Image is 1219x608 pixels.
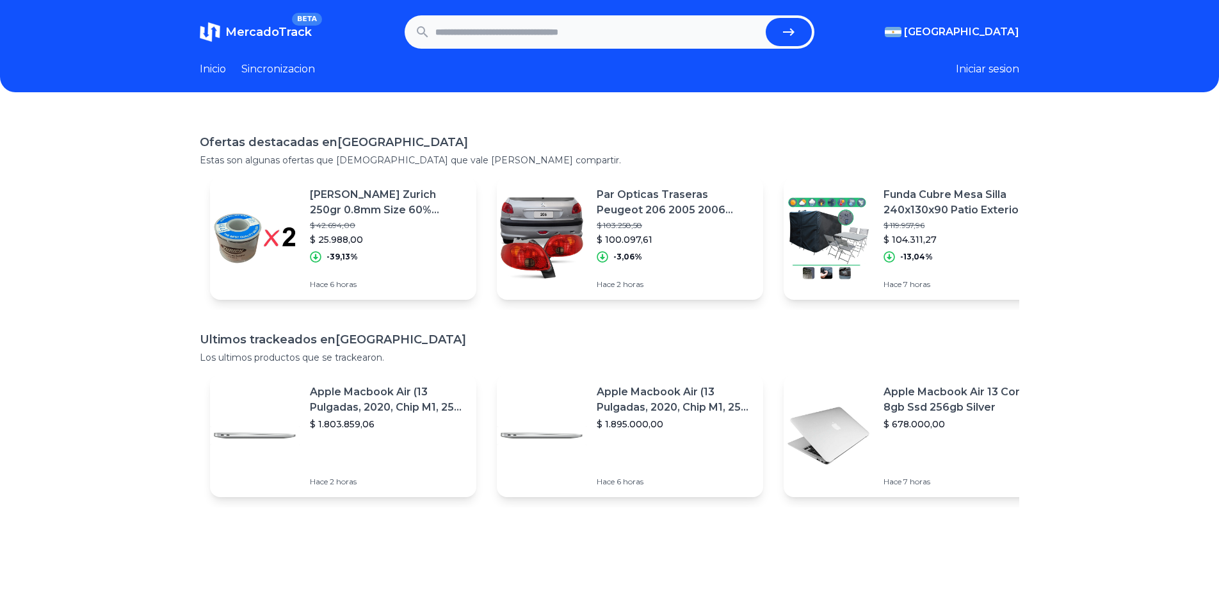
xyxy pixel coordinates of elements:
p: Hace 7 horas [884,279,1040,290]
button: Iniciar sesion [956,62,1019,77]
p: $ 103.258,58 [597,220,753,231]
img: Featured image [210,391,300,481]
a: MercadoTrackBETA [200,22,312,42]
img: Featured image [497,391,586,481]
p: $ 100.097,61 [597,233,753,246]
p: Los ultimos productos que se trackearon. [200,351,1019,364]
p: $ 1.803.859,06 [310,418,466,431]
span: [GEOGRAPHIC_DATA] [904,24,1019,40]
a: Featured imagePar Opticas Traseras Peugeot 206 2005 2006 2007 2008 2009 10$ 103.258,58$ 100.097,6... [497,177,763,300]
img: Argentina [885,27,901,37]
p: -39,13% [327,252,358,262]
p: -3,06% [613,252,642,262]
a: Featured imageApple Macbook Air (13 Pulgadas, 2020, Chip M1, 256 Gb De Ssd, 8 Gb De Ram) - Plata$... [497,374,763,497]
p: Hace 2 horas [310,477,466,487]
p: Apple Macbook Air (13 Pulgadas, 2020, Chip M1, 256 Gb De Ssd, 8 Gb De Ram) - Plata [597,384,753,415]
span: BETA [292,13,322,26]
button: [GEOGRAPHIC_DATA] [885,24,1019,40]
p: -13,04% [900,252,933,262]
img: Featured image [497,193,586,283]
img: MercadoTrack [200,22,220,42]
a: Sincronizacion [241,62,315,77]
img: Featured image [784,193,873,283]
p: Hace 7 horas [884,477,1040,487]
a: Featured imageApple Macbook Air (13 Pulgadas, 2020, Chip M1, 256 Gb De Ssd, 8 Gb De Ram) - Plata$... [210,374,476,497]
img: Featured image [210,193,300,283]
p: [PERSON_NAME] Zurich 250gr 0.8mm Size 60% 40%pb [310,187,466,218]
h1: Ofertas destacadas en [GEOGRAPHIC_DATA] [200,133,1019,151]
a: Featured imageFunda Cubre Mesa Silla 240x130x90 Patio Exterior Impermeable$ 119.957,96$ 104.311,2... [784,177,1050,300]
p: Par Opticas Traseras Peugeot 206 2005 2006 2007 2008 2009 10 [597,187,753,218]
p: Apple Macbook Air (13 Pulgadas, 2020, Chip M1, 256 Gb De Ssd, 8 Gb De Ram) - Plata [310,384,466,415]
p: Hace 6 horas [597,477,753,487]
p: $ 678.000,00 [884,418,1040,431]
p: Apple Macbook Air 13 Core I5 8gb Ssd 256gb Silver [884,384,1040,415]
p: Funda Cubre Mesa Silla 240x130x90 Patio Exterior Impermeable [884,187,1040,218]
p: $ 119.957,96 [884,220,1040,231]
p: $ 104.311,27 [884,233,1040,246]
p: Estas son algunas ofertas que [DEMOGRAPHIC_DATA] que vale [PERSON_NAME] compartir. [200,154,1019,167]
p: Hace 2 horas [597,279,753,290]
img: Featured image [784,391,873,481]
h1: Ultimos trackeados en [GEOGRAPHIC_DATA] [200,331,1019,349]
p: Hace 6 horas [310,279,466,290]
a: Featured image[PERSON_NAME] Zurich 250gr 0.8mm Size 60% 40%pb$ 42.694,00$ 25.988,00-39,13%Hace 6 ... [210,177,476,300]
p: $ 25.988,00 [310,233,466,246]
a: Featured imageApple Macbook Air 13 Core I5 8gb Ssd 256gb Silver$ 678.000,00Hace 7 horas [784,374,1050,497]
p: $ 42.694,00 [310,220,466,231]
span: MercadoTrack [225,25,312,39]
a: Inicio [200,62,226,77]
p: $ 1.895.000,00 [597,418,753,431]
